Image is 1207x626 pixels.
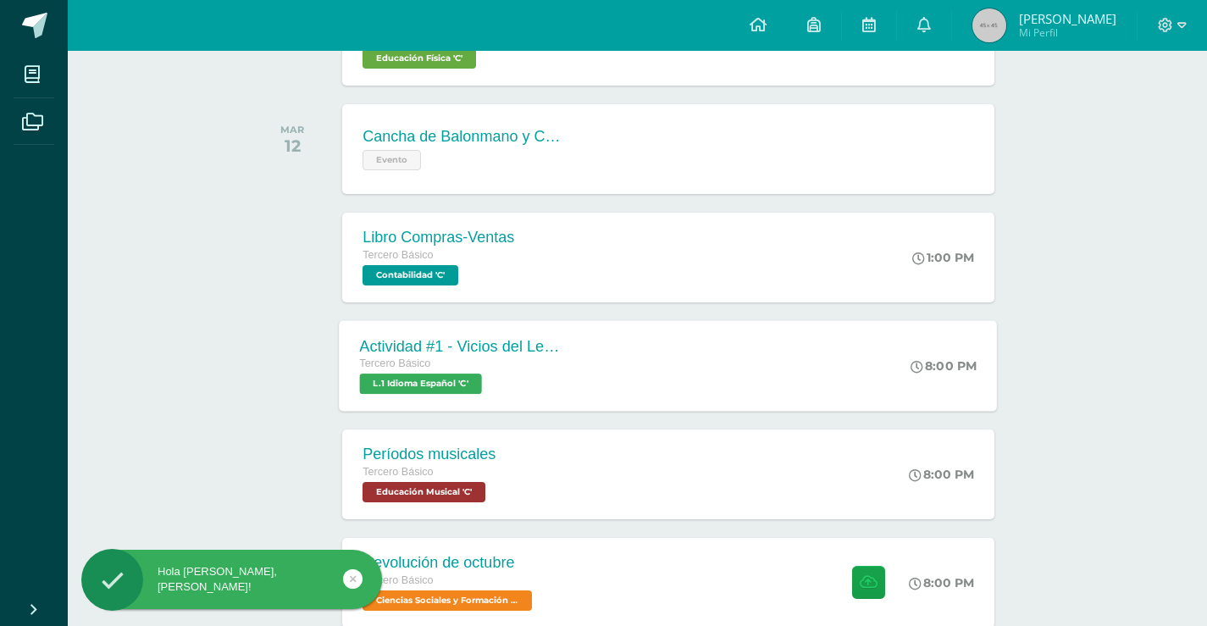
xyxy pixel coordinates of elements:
div: MAR [280,124,304,136]
span: [PERSON_NAME] [1019,10,1116,27]
div: 8:00 PM [911,358,977,374]
div: Cancha de Balonmano y Contenido [363,128,566,146]
span: L.1 Idioma Español 'C' [360,374,482,394]
span: Tercero Básico [363,249,433,261]
span: Ciencias Sociales y Formación Ciudadana 'C' [363,590,532,611]
div: 12 [280,136,304,156]
div: 8:00 PM [909,575,974,590]
div: Hola [PERSON_NAME], [PERSON_NAME]! [81,564,382,595]
div: 1:00 PM [912,250,974,265]
span: Evento [363,150,421,170]
div: Libro Compras-Ventas [363,229,514,247]
span: Contabilidad 'C' [363,265,458,285]
img: 45x45 [972,8,1006,42]
div: Revolución de octubre [363,554,536,572]
span: Educación Musical 'C' [363,482,485,502]
span: Tercero Básico [363,466,433,478]
span: Educación Física 'C' [363,48,476,69]
div: 8:00 PM [909,467,974,482]
div: Actividad #1 - Vicios del LenguaJe [360,337,565,355]
span: Tercero Básico [360,357,431,369]
div: Períodos musicales [363,446,496,463]
span: Mi Perfil [1019,25,1116,40]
